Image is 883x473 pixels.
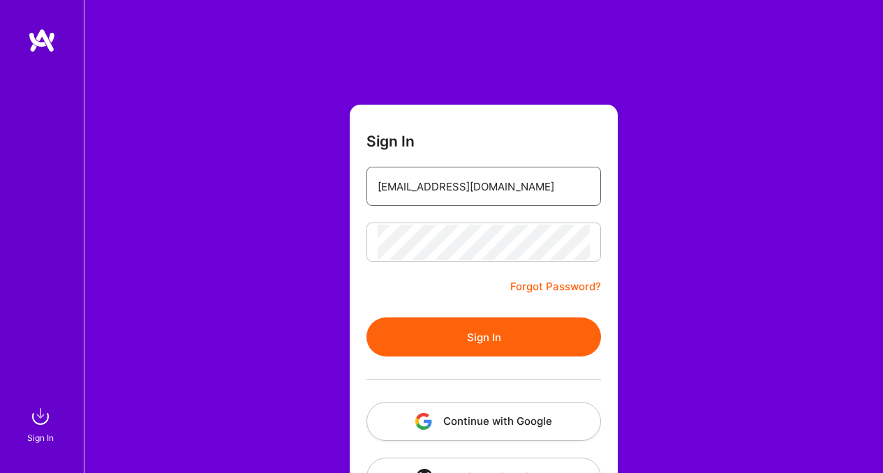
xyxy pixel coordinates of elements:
[510,278,601,295] a: Forgot Password?
[27,430,54,445] div: Sign In
[415,413,432,430] img: icon
[366,133,415,150] h3: Sign In
[28,28,56,53] img: logo
[27,403,54,430] img: sign in
[366,317,601,356] button: Sign In
[366,402,601,441] button: Continue with Google
[378,169,590,204] input: Email...
[29,403,54,445] a: sign inSign In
